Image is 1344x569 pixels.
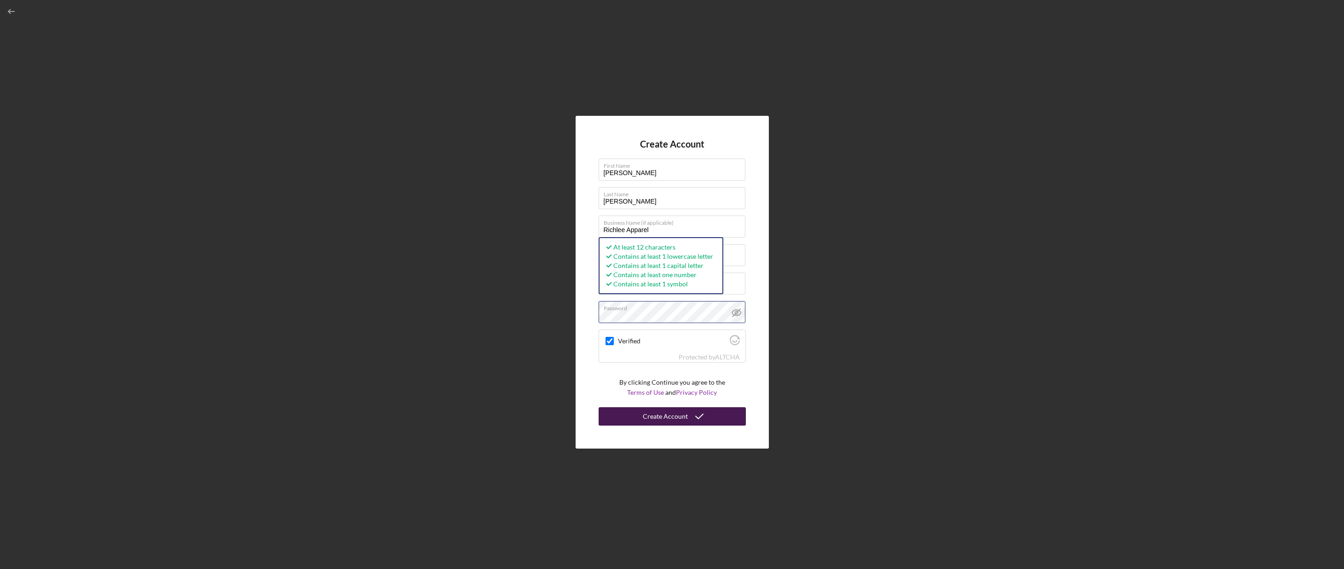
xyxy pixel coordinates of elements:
a: Privacy Policy [676,388,717,396]
div: Create Account [643,407,688,426]
label: Verified [618,337,727,345]
button: Create Account [599,407,746,426]
a: Visit Altcha.org [715,353,740,361]
a: Terms of Use [627,388,664,396]
div: Contains at least 1 capital letter [604,261,713,270]
div: Protected by [679,353,740,361]
div: At least 12 characters [604,243,713,252]
p: By clicking Continue you agree to the and [619,377,725,398]
label: Password [604,302,745,312]
label: First Name [604,159,745,169]
div: Contains at least 1 symbol [604,279,713,289]
div: Contains at least 1 lowercase letter [604,252,713,261]
label: Last Name [604,188,745,198]
label: Business Name (if applicable) [604,216,745,226]
div: Contains at least one number [604,270,713,279]
a: Visit Altcha.org [730,339,740,347]
h4: Create Account [640,139,704,149]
